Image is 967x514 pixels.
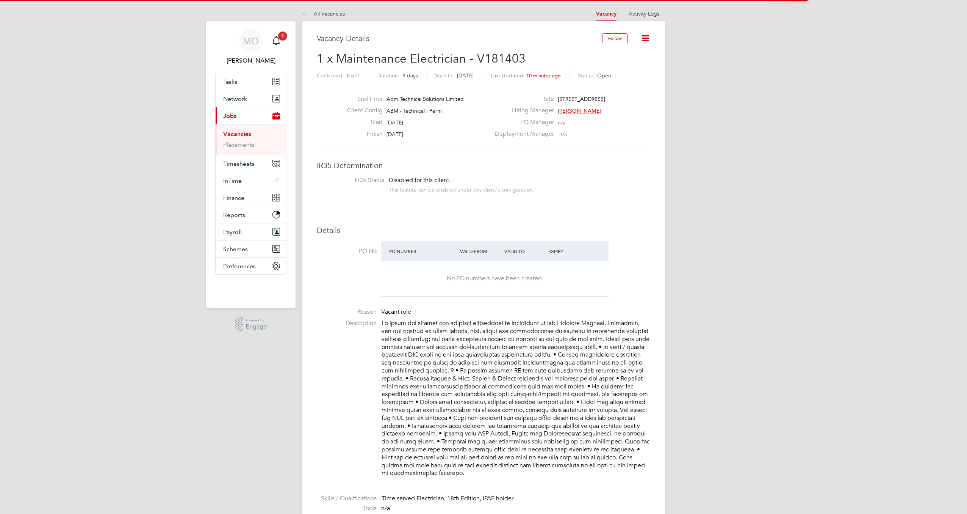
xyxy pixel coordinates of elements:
button: Schemes [216,240,286,257]
span: n/a [559,131,567,138]
span: Network [223,95,247,102]
label: Deployment Manager [490,130,554,138]
span: Vacant role [381,308,411,316]
div: Valid From [458,244,502,258]
img: fastbook-logo-retina.png [216,282,286,294]
label: Tools [317,505,377,512]
div: PO Number [387,244,458,258]
label: PO No [317,247,377,255]
label: Description [317,319,377,327]
button: Finance [216,189,286,206]
a: Tasks [216,73,286,90]
a: Vacancies [223,130,251,138]
span: Jobs [223,112,236,119]
a: Go to home page [215,282,286,294]
span: Tasks [223,78,237,85]
label: Finish [341,130,383,138]
a: MO[PERSON_NAME] [215,29,286,65]
span: MO [243,36,259,46]
label: PO Manager [490,118,554,126]
label: Client Config [341,107,383,115]
span: Reports [223,211,245,218]
a: Vacancy [596,11,617,17]
span: Engage [246,324,267,330]
div: Expiry [546,244,591,258]
div: No PO numbers have been created. [389,275,601,283]
nav: Main navigation [206,21,296,308]
span: Finance [223,194,244,201]
span: n/a [381,505,390,512]
span: Abm Technical Solutions Limited [386,96,464,102]
span: InTime [223,177,242,184]
button: Payroll [216,223,286,240]
span: n/a [558,119,565,126]
button: InTime [216,172,286,189]
a: Activity Logs [629,10,659,17]
span: [DATE] [457,72,474,79]
div: This feature can be enabled under this client's configuration. [389,184,534,193]
button: Timesheets [216,155,286,172]
label: Start In [435,72,452,79]
label: End Hirer [341,95,383,103]
a: Placements [223,141,255,148]
label: Reason [317,308,377,316]
span: [DATE] [386,131,403,138]
span: Payroll [223,228,242,236]
a: All Vacancies [302,10,345,17]
label: Last Updated [491,72,523,79]
p: Lo ipsum dol sitamet con adipisci elitseddoei te incididunt ut lab Etdolore Magnaal. Enimadmin, v... [382,319,650,477]
span: [DATE] [386,119,403,126]
span: Timesheets [223,160,255,167]
label: Status [578,72,593,79]
span: 1 x Maintenance Electrician - V181403 [317,51,526,66]
span: [PERSON_NAME] [558,107,601,114]
span: [STREET_ADDRESS] [558,96,605,102]
span: Mark Oldfield [215,56,286,65]
label: Site [490,95,554,103]
a: Powered byEngage [235,317,267,332]
button: Follow [602,33,628,43]
span: ABM - Technical : Perm [386,107,442,114]
label: Hiring Manager [490,107,554,115]
label: Confirmed [317,72,342,79]
label: Start [341,118,383,126]
h3: IR35 Determination [317,160,650,170]
span: Disabled for this client. [389,176,451,184]
span: Powered by [246,317,267,324]
span: Schemes [223,245,248,253]
label: Duration [377,72,398,79]
span: 1 [278,31,287,41]
label: IR35 Status [324,176,384,184]
button: Network [216,90,286,107]
span: 10 minutes ago [526,72,561,79]
span: 8 days [402,72,418,79]
span: Preferences [223,263,256,270]
h3: Vacancy Details [317,33,602,43]
button: Jobs [216,107,286,124]
span: 0 of 1 [347,72,360,79]
button: Reports [216,206,286,223]
span: Open [597,72,611,79]
button: Preferences [216,258,286,274]
div: Valid To [502,244,547,258]
a: 1 [269,29,284,53]
h3: Details [317,225,650,235]
label: Skills / Qualifications [317,495,377,503]
div: Jobs [216,124,286,155]
div: Time served Electrician, 18th Edition, IPAF holder [382,495,650,503]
